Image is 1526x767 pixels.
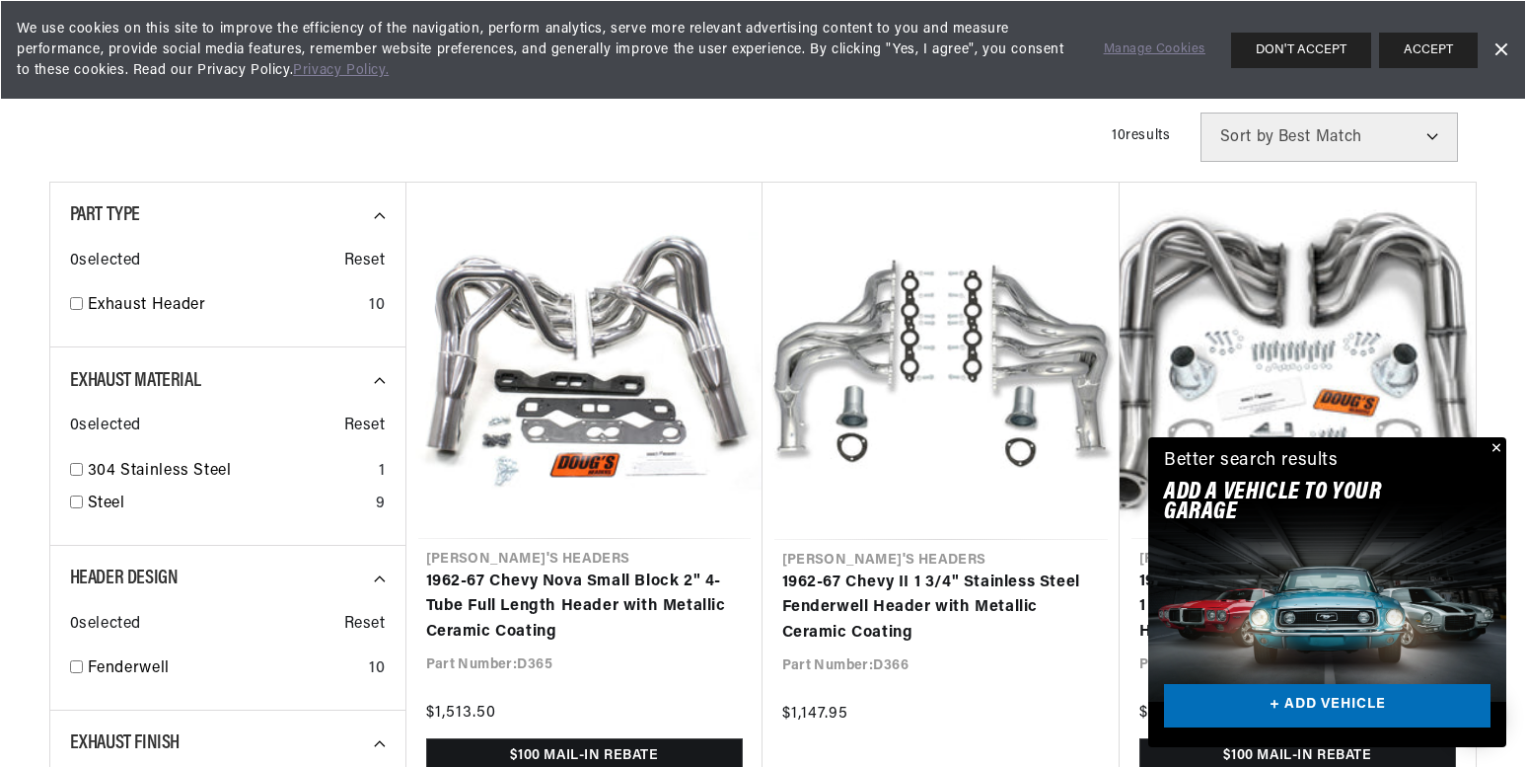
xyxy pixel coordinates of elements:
a: 304 Stainless Steel [88,459,371,485]
span: 0 selected [70,414,141,439]
span: Reset [344,612,386,638]
a: Manage Cookies [1104,39,1205,60]
a: + ADD VEHICLE [1164,684,1490,729]
span: 0 selected [70,612,141,638]
div: 1 [379,459,386,485]
h2: Add A VEHICLE to your garage [1164,483,1441,523]
span: Reset [344,414,386,439]
a: 1962-67 Chevy Nova Small Block Chevy 1 3/4" 304 Stainless Steel Fenderwell Header [1139,570,1456,646]
div: 10 [369,656,385,682]
div: Better search results [1164,447,1339,476]
a: Privacy Policy. [293,63,389,78]
span: Reset [344,249,386,274]
span: We use cookies on this site to improve the efficiency of the navigation, perform analytics, serve... [17,19,1076,81]
a: Steel [88,492,368,517]
a: 1962-67 Chevy II 1 3/4" Stainless Steel Fenderwell Header with Metallic Ceramic Coating [782,571,1100,647]
select: Sort by [1200,113,1458,162]
span: 0 selected [70,249,141,274]
a: Fenderwell [88,656,362,682]
a: Exhaust Header [88,293,362,319]
span: Part Type [70,205,140,225]
a: Dismiss Banner [1486,36,1515,65]
span: Header Design [70,569,179,588]
div: 10 [369,293,385,319]
button: Close [1483,437,1506,461]
span: 10 results [1112,128,1170,143]
button: DON'T ACCEPT [1231,33,1371,68]
span: Exhaust Finish [70,733,180,753]
span: Exhaust Material [70,371,201,391]
span: Sort by [1220,129,1274,145]
a: 1962-67 Chevy Nova Small Block 2" 4-Tube Full Length Header with Metallic Ceramic Coating [426,570,743,646]
div: 9 [376,492,386,517]
button: ACCEPT [1379,33,1478,68]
